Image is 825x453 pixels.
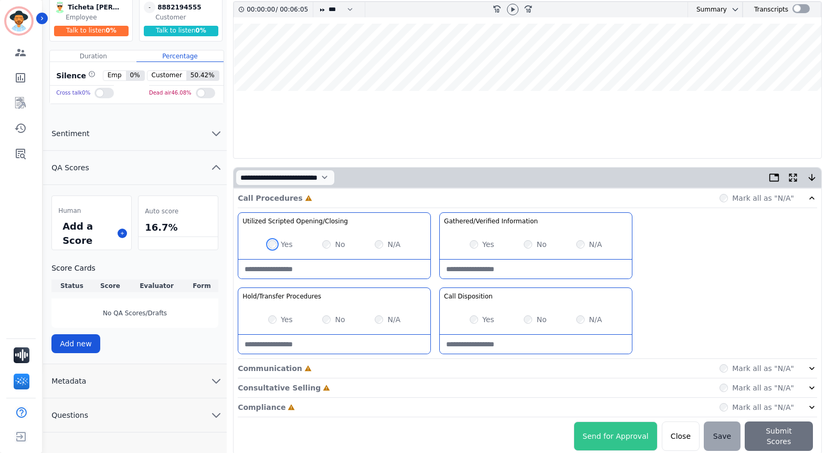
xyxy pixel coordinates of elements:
[43,117,227,151] button: Sentiment chevron down
[105,27,116,34] span: 0 %
[281,239,293,250] label: Yes
[536,239,546,250] label: No
[387,239,400,250] label: N/A
[238,193,303,203] p: Call Procedures
[335,239,345,250] label: No
[103,71,126,80] span: Emp
[126,71,144,80] span: 0 %
[387,314,400,325] label: N/A
[732,383,794,393] label: Mark all as "N/A"
[143,218,214,236] div: 16.7%
[688,2,727,17] div: Summary
[238,402,285,413] p: Compliance
[43,376,94,386] span: Metadata
[732,363,794,374] label: Mark all as "N/A"
[68,2,120,13] div: Ticheta [PERSON_NAME]
[43,410,97,420] span: Questions
[128,280,185,292] th: Evaluator
[704,421,741,451] button: Save
[210,409,223,421] svg: chevron down
[242,292,321,301] h3: Hold/Transfer Procedures
[247,2,311,17] div: /
[281,314,293,325] label: Yes
[574,421,658,451] button: Send for Approval
[186,71,219,80] span: 50.42 %
[247,2,276,17] div: 00:00:00
[92,280,129,292] th: Score
[50,50,136,62] div: Duration
[54,26,129,36] div: Talk to listen
[195,27,206,34] span: 0 %
[60,217,113,250] div: Add a Score
[43,398,227,433] button: Questions chevron down
[745,421,813,451] button: Submit Scores
[278,2,306,17] div: 00:06:05
[43,364,227,398] button: Metadata chevron down
[58,207,81,215] span: Human
[51,263,218,273] h3: Score Cards
[66,13,130,22] div: Employee
[54,70,96,81] div: Silence
[444,292,493,301] h3: Call Disposition
[43,162,98,173] span: QA Scores
[147,71,186,80] span: Customer
[732,402,794,413] label: Mark all as "N/A"
[185,280,218,292] th: Form
[143,204,214,218] div: Auto score
[155,13,220,22] div: Customer
[149,86,192,101] div: Dead air 46.08 %
[56,86,90,101] div: Cross talk 0 %
[536,314,546,325] label: No
[157,2,210,13] div: 8882194555
[589,314,602,325] label: N/A
[482,239,494,250] label: Yes
[335,314,345,325] label: No
[51,280,92,292] th: Status
[51,334,100,353] button: Add new
[754,2,788,17] div: Transcripts
[210,375,223,387] svg: chevron down
[242,217,348,225] h3: Utilized Scripted Opening/Closing
[51,298,218,328] div: No QA Scores/Drafts
[662,421,700,451] button: Close
[6,8,31,34] img: Bordered avatar
[732,193,794,203] label: Mark all as "N/A"
[43,151,227,185] button: QA Scores chevron up
[210,127,223,140] svg: chevron down
[482,314,494,325] label: Yes
[444,217,538,225] h3: Gathered/Verified Information
[731,5,739,14] svg: chevron down
[589,239,602,250] label: N/A
[238,383,321,393] p: Consultative Selling
[210,161,223,174] svg: chevron up
[43,128,98,139] span: Sentiment
[144,2,155,13] span: -
[238,363,302,374] p: Communication
[144,26,218,36] div: Talk to listen
[136,50,223,62] div: Percentage
[727,5,739,14] button: chevron down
